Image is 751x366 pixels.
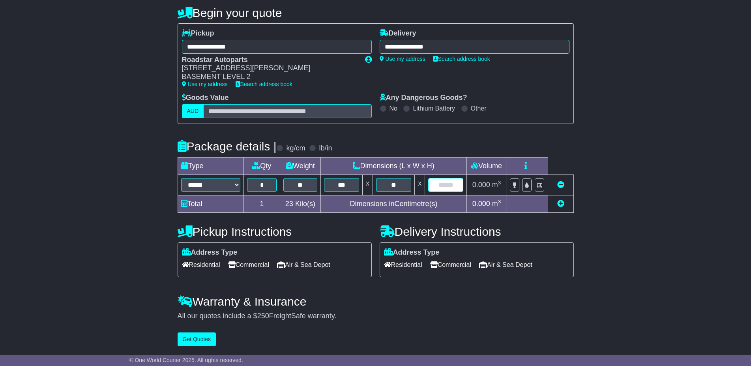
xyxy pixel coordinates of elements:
[178,195,243,212] td: Total
[182,104,204,118] label: AUD
[277,259,330,271] span: Air & Sea Depot
[557,200,564,208] a: Add new item
[182,81,228,87] a: Use my address
[182,73,357,81] div: BASEMENT LEVEL 2
[471,105,487,112] label: Other
[178,6,574,19] h4: Begin your quote
[320,157,467,175] td: Dimensions (L x W x H)
[286,144,305,153] label: kg/cm
[319,144,332,153] label: lb/in
[380,29,416,38] label: Delivery
[129,357,243,363] span: © One World Courier 2025. All rights reserved.
[492,181,501,189] span: m
[182,259,220,271] span: Residential
[380,94,467,102] label: Any Dangerous Goods?
[557,181,564,189] a: Remove this item
[243,157,280,175] td: Qty
[384,248,440,257] label: Address Type
[178,225,372,238] h4: Pickup Instructions
[472,200,490,208] span: 0.000
[492,200,501,208] span: m
[182,94,229,102] label: Goods Value
[380,56,425,62] a: Use my address
[472,181,490,189] span: 0.000
[182,29,214,38] label: Pickup
[182,248,238,257] label: Address Type
[182,56,357,64] div: Roadstar Autoparts
[467,157,506,175] td: Volume
[390,105,397,112] label: No
[415,175,425,195] td: x
[243,195,280,212] td: 1
[236,81,292,87] a: Search address book
[285,200,293,208] span: 23
[430,259,471,271] span: Commercial
[182,64,357,73] div: [STREET_ADDRESS][PERSON_NAME]
[479,259,532,271] span: Air & Sea Depot
[178,157,243,175] td: Type
[380,225,574,238] h4: Delivery Instructions
[280,157,321,175] td: Weight
[362,175,373,195] td: x
[257,312,269,320] span: 250
[498,180,501,186] sup: 3
[498,199,501,205] sup: 3
[178,332,216,346] button: Get Quotes
[178,295,574,308] h4: Warranty & Insurance
[280,195,321,212] td: Kilo(s)
[433,56,490,62] a: Search address book
[178,312,574,321] div: All our quotes include a $ FreightSafe warranty.
[178,140,277,153] h4: Package details |
[384,259,422,271] span: Residential
[320,195,467,212] td: Dimensions in Centimetre(s)
[413,105,455,112] label: Lithium Battery
[228,259,269,271] span: Commercial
